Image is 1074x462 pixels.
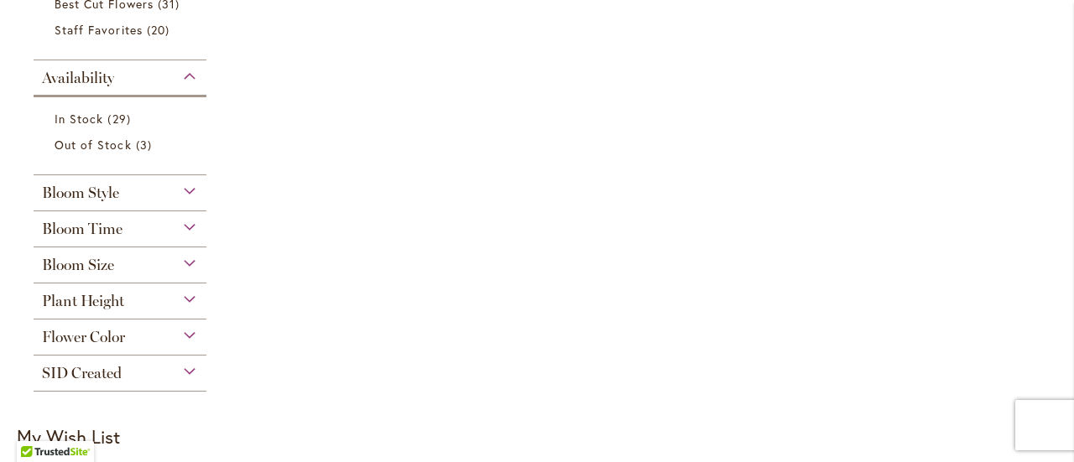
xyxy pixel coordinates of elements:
span: Plant Height [42,292,124,310]
span: 29 [107,110,134,127]
span: Flower Color [42,328,125,346]
a: Out of Stock 3 [55,136,190,153]
strong: My Wish List [17,424,120,449]
a: Staff Favorites [55,21,190,39]
span: In Stock [55,111,103,127]
span: SID Created [42,364,122,382]
span: Availability [42,69,114,87]
span: Out of Stock [55,137,132,153]
iframe: Launch Accessibility Center [13,402,60,449]
span: Bloom Style [42,184,119,202]
span: Staff Favorites [55,22,143,38]
span: 20 [147,21,174,39]
span: Bloom Time [42,220,123,238]
span: Bloom Size [42,256,114,274]
span: 3 [136,136,156,153]
a: In Stock 29 [55,110,190,127]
